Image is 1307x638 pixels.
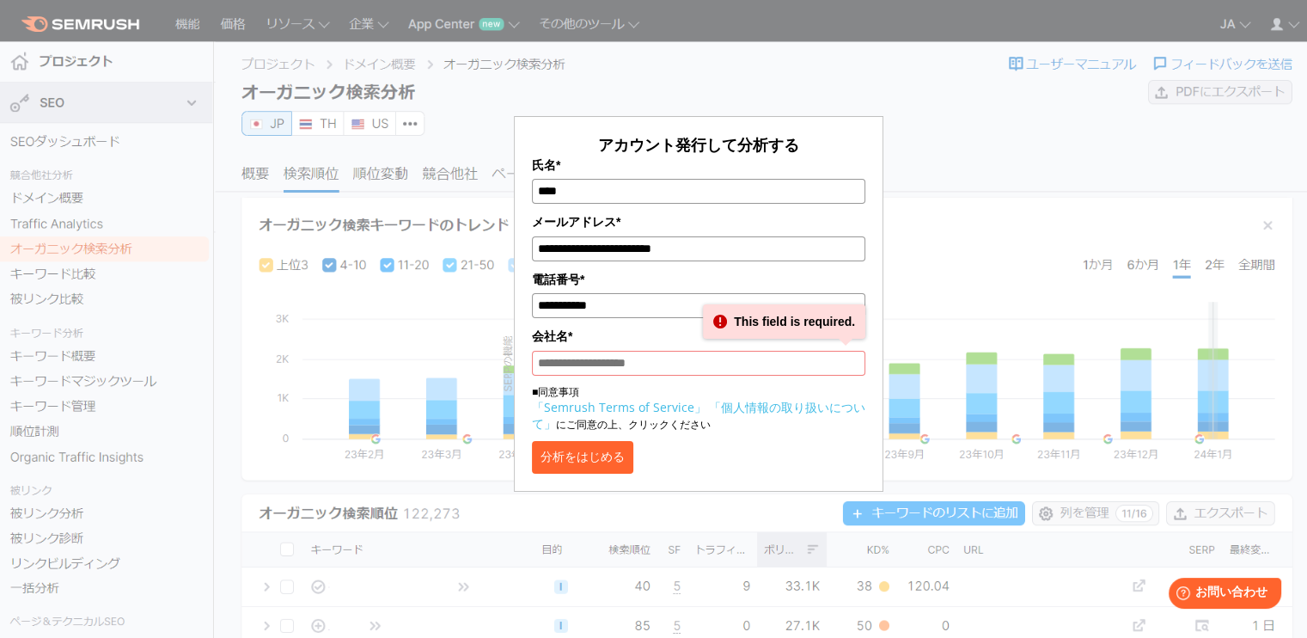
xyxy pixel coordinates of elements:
label: 電話番号* [532,270,865,289]
iframe: Help widget launcher [1154,571,1288,619]
div: This field is required. [703,304,865,339]
label: メールアドレス* [532,212,865,231]
span: アカウント発行して分析する [598,134,799,155]
a: 「個人情報の取り扱いについて」 [532,399,865,432]
a: 「Semrush Terms of Service」 [532,399,706,415]
p: ■同意事項 にご同意の上、クリックください [532,384,865,432]
button: 分析をはじめる [532,441,633,474]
